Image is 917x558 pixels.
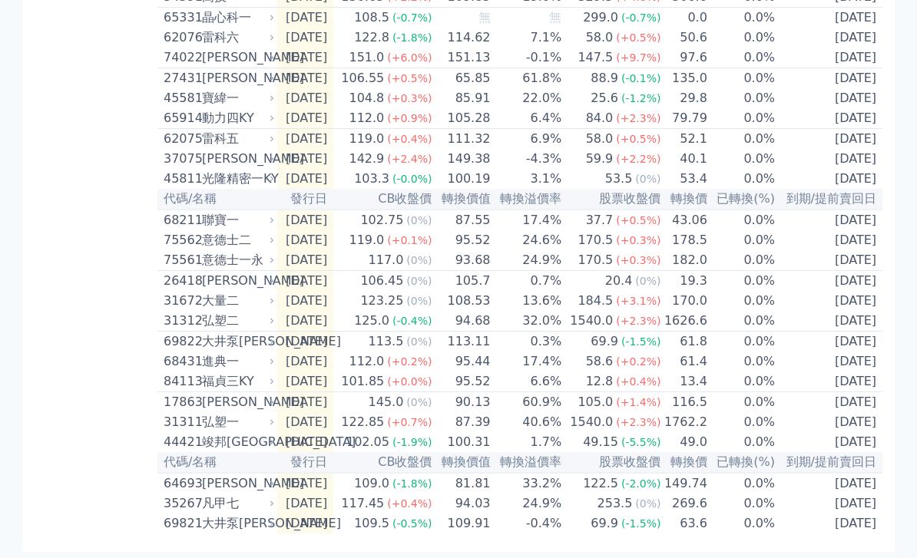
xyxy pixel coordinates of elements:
td: 52.1 [661,129,707,150]
td: 79.79 [661,108,707,129]
div: 44421 [164,433,198,451]
span: (+0.0%) [387,375,432,388]
div: 37075 [164,150,198,168]
div: 145.0 [366,393,407,411]
div: 37.7 [583,211,617,229]
div: 88.9 [588,69,621,87]
div: 45811 [164,170,198,188]
span: (+2.3%) [616,315,660,327]
td: 0.0% [708,108,776,129]
div: 75562 [164,231,198,249]
td: 93.68 [433,250,492,271]
span: (-0.4%) [392,315,432,327]
div: 105.0 [574,393,616,411]
td: [DATE] [277,371,333,392]
td: [DATE] [776,371,882,392]
td: [DATE] [776,473,882,494]
td: 149.74 [661,473,707,494]
div: 58.6 [583,352,617,371]
th: 已轉換(%) [708,189,776,210]
div: 大量二 [202,292,271,310]
div: [PERSON_NAME] [202,272,271,290]
td: 53.4 [661,169,707,189]
td: 94.03 [433,494,492,513]
td: [DATE] [776,129,882,150]
td: 135.0 [661,68,707,89]
span: 無 [478,10,491,25]
span: (0%) [635,275,660,287]
div: 35267 [164,494,198,513]
td: 61.8 [661,332,707,352]
div: 74022 [164,48,198,67]
div: 弘塑一 [202,413,271,431]
div: 119.0 [346,130,387,148]
span: (+2.4%) [387,153,432,165]
td: [DATE] [776,108,882,129]
div: 151.0 [346,48,387,67]
div: 進典一 [202,352,271,371]
div: [PERSON_NAME] [202,48,271,67]
div: [PERSON_NAME] [202,474,271,493]
div: 31312 [164,312,198,330]
th: CB收盤價 [333,452,432,473]
div: 112.0 [346,352,387,371]
td: [DATE] [277,8,333,28]
td: 1762.2 [661,412,707,432]
span: (+0.3%) [616,254,660,266]
div: 299.0 [580,8,621,27]
td: 105.28 [433,108,492,129]
td: 32.0% [492,311,563,332]
td: [DATE] [776,332,882,352]
td: [DATE] [776,392,882,413]
div: 109.0 [351,474,392,493]
div: 75561 [164,251,198,269]
td: [DATE] [776,169,882,189]
td: [DATE] [776,311,882,332]
td: 40.1 [661,149,707,169]
span: (+2.3%) [616,112,660,124]
div: 122.8 [351,28,392,47]
th: 轉換價值 [433,452,492,473]
div: 101.85 [338,372,387,391]
span: (-2.0%) [621,477,661,490]
td: [DATE] [277,230,333,250]
div: 意德士一永 [202,251,271,269]
div: 103.3 [351,170,392,188]
td: [DATE] [776,48,882,68]
span: (+0.4%) [387,133,432,145]
td: 0.0% [708,250,776,271]
td: [DATE] [776,271,882,292]
td: 100.19 [433,169,492,189]
td: 61.4 [661,352,707,371]
div: 117.45 [338,494,387,513]
td: [DATE] [776,149,882,169]
div: 102.05 [343,433,392,451]
td: [DATE] [277,68,333,89]
div: 184.5 [574,292,616,310]
div: 59.9 [583,150,617,168]
th: 轉換溢價率 [492,452,563,473]
span: (-0.7%) [392,12,432,24]
td: 6.9% [492,129,563,150]
td: 95.52 [433,230,492,250]
td: [DATE] [277,412,333,432]
td: 65.85 [433,68,492,89]
td: 108.53 [433,291,492,311]
td: 0.0% [708,271,776,292]
div: [PERSON_NAME] [202,150,271,168]
td: 87.55 [433,210,492,230]
span: (0%) [635,497,660,510]
th: 轉換價 [661,452,707,473]
span: (+0.2%) [387,355,432,368]
td: 7.1% [492,28,563,48]
span: (+0.1%) [387,234,432,246]
div: 49.15 [580,433,621,451]
td: [DATE] [277,88,333,108]
div: 62075 [164,130,198,148]
th: 到期/提前賣回日 [776,452,882,473]
td: 0.7% [492,271,563,292]
div: 福貞三KY [202,372,271,391]
td: [DATE] [776,8,882,28]
span: (0%) [406,254,432,266]
div: 62076 [164,28,198,47]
